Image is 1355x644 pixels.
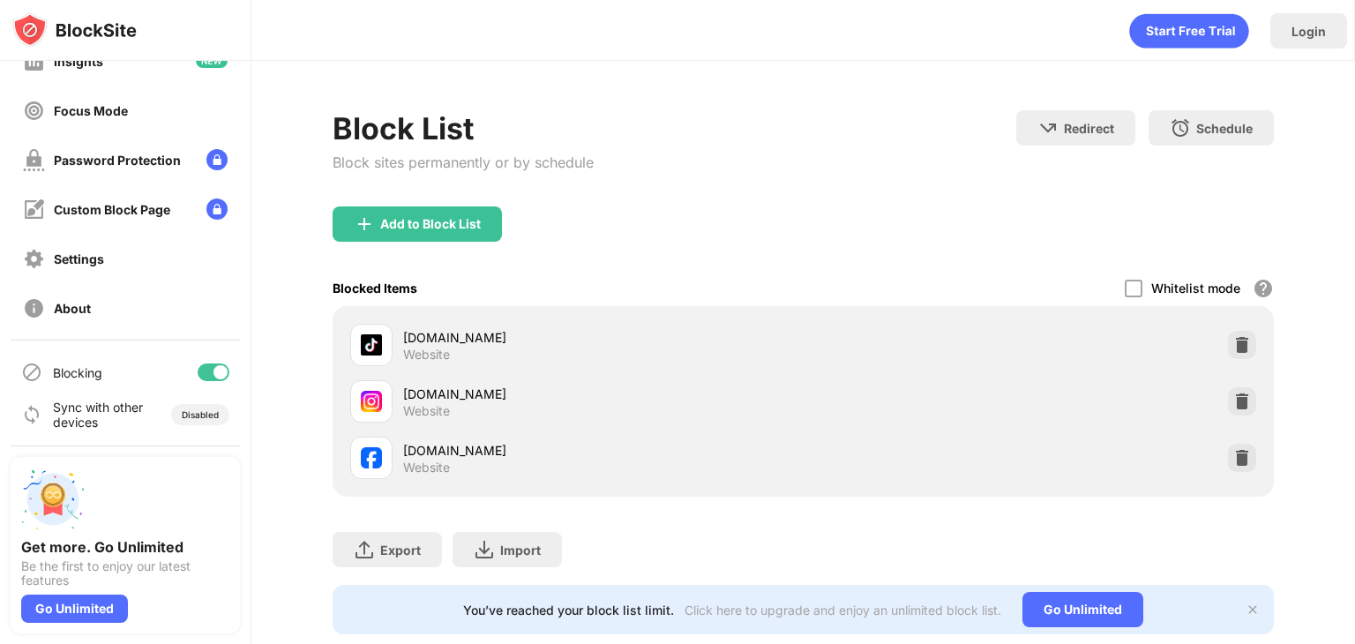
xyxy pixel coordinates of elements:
[53,365,102,380] div: Blocking
[54,153,181,168] div: Password Protection
[23,100,45,122] img: focus-off.svg
[333,154,594,171] div: Block sites permanently or by schedule
[403,328,803,347] div: [DOMAIN_NAME]
[54,251,104,266] div: Settings
[21,559,229,588] div: Be the first to enjoy our latest features
[1246,603,1260,617] img: x-button.svg
[53,400,144,430] div: Sync with other devices
[12,12,137,48] img: logo-blocksite.svg
[1022,592,1143,627] div: Go Unlimited
[403,441,803,460] div: [DOMAIN_NAME]
[403,460,450,476] div: Website
[21,538,229,556] div: Get more. Go Unlimited
[1196,121,1253,136] div: Schedule
[500,543,541,558] div: Import
[54,301,91,316] div: About
[1291,24,1326,39] div: Login
[1129,13,1249,49] div: animation
[361,447,382,468] img: favicons
[333,281,417,296] div: Blocked Items
[21,468,85,531] img: push-unlimited.svg
[403,347,450,363] div: Website
[21,404,42,425] img: sync-icon.svg
[21,595,128,623] div: Go Unlimited
[21,362,42,383] img: blocking-icon.svg
[23,248,45,270] img: settings-off.svg
[1151,281,1240,296] div: Whitelist mode
[182,409,219,420] div: Disabled
[333,110,594,146] div: Block List
[54,202,170,217] div: Custom Block Page
[380,543,421,558] div: Export
[54,103,128,118] div: Focus Mode
[23,297,45,319] img: about-off.svg
[206,198,228,220] img: lock-menu.svg
[54,54,103,69] div: Insights
[1064,121,1114,136] div: Redirect
[23,149,45,171] img: password-protection-off.svg
[23,198,45,221] img: customize-block-page-off.svg
[196,54,228,68] img: new-icon.svg
[685,603,1001,618] div: Click here to upgrade and enjoy an unlimited block list.
[23,50,45,72] img: insights-off.svg
[380,217,481,231] div: Add to Block List
[206,149,228,170] img: lock-menu.svg
[403,403,450,419] div: Website
[361,391,382,412] img: favicons
[403,385,803,403] div: [DOMAIN_NAME]
[361,334,382,356] img: favicons
[463,603,674,618] div: You’ve reached your block list limit.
